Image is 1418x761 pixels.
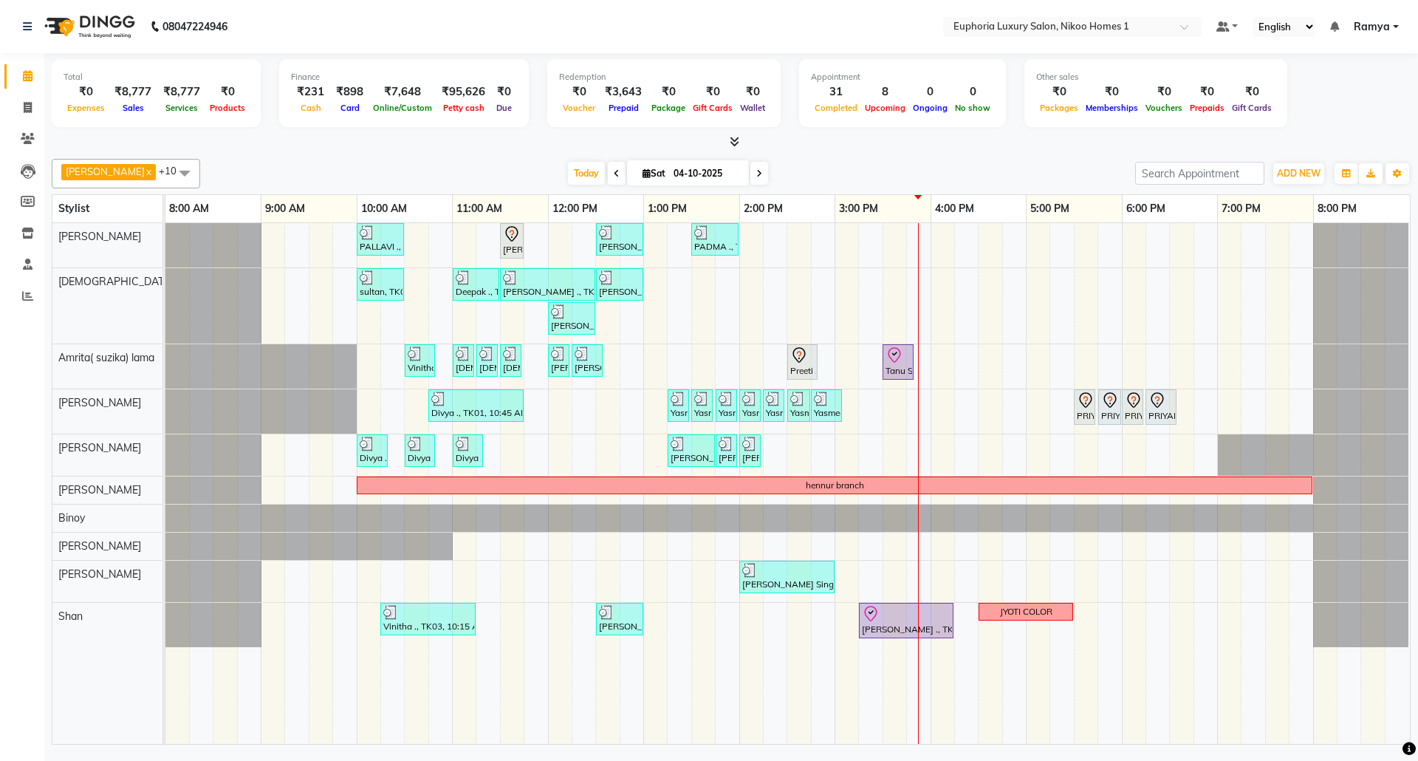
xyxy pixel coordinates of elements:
a: 10:00 AM [357,198,411,219]
span: Gift Cards [1228,103,1275,113]
span: Ramya [1354,19,1390,35]
span: [PERSON_NAME] [58,396,141,409]
span: Cash [297,103,325,113]
div: Total [64,71,249,83]
div: Yasmeen ., TK15, 02:45 PM-03:05 PM, EP-Under Arms Intimate [812,392,840,420]
div: [PERSON_NAME] ., TK12, 11:30 AM-12:30 PM, EL-HAIR CUT (Senior Stylist) with hairwash MEN,EP-[PERS... [501,270,594,298]
span: Petty cash [439,103,488,113]
div: ₹0 [559,83,599,100]
span: Amrita( suzika) lama [58,351,154,364]
span: Voucher [559,103,599,113]
div: [PERSON_NAME] Sing, TK14, 02:00 PM-02:05 PM, EL-Upperlip Threading [741,437,759,465]
span: Vouchers [1142,103,1186,113]
div: ₹0 [648,83,689,100]
span: Binoy [58,511,85,525]
div: [PERSON_NAME] ., TK11, 12:15 PM-12:35 PM, EL-Forehead Threading [573,347,601,375]
span: Shan [58,610,83,623]
div: Vinitha ., TK03, 10:15 AM-11:15 AM, EP-Artistic Cut - Senior Stylist [382,605,474,633]
div: Divya ., TK01, 10:30 AM-10:50 AM, EP-Full Arms Cream Wax [406,437,434,465]
div: Yasmeen ., TK15, 01:45 PM-01:55 PM, EP-Change of Nail Paint Lacquer [717,392,736,420]
span: Package [648,103,689,113]
div: Yasmeen ., TK15, 01:30 PM-01:35 PM, EL-Chin / Neck Threading [693,392,711,420]
div: ₹898 [330,83,369,100]
div: [PERSON_NAME] Sing, TK14, 02:00 PM-03:00 PM, EP-Color My Root CT [741,563,833,591]
div: Yasmeen ., TK15, 02:00 PM-02:05 PM, EL-Eyebrows Threading [741,392,759,420]
div: PALLAVI ., TK07, 10:00 AM-10:30 AM, EL-Kid Cut (Below 8 Yrs) BOY [358,225,403,253]
div: [PERSON_NAME] Sing, TK14, 01:15 PM-01:45 PM, EP-Foot Massage (30 Mins) [669,437,713,465]
span: Packages [1036,103,1082,113]
span: Sat [639,168,669,179]
a: 9:00 AM [261,198,309,219]
a: 3:00 PM [835,198,882,219]
span: [PERSON_NAME] [58,483,141,496]
div: 8 [861,83,909,100]
div: PRIYANKA ., TK18, 05:45 PM-06:00 PM, EP-Upperlip Intimate [1100,392,1120,423]
span: Prepaid [605,103,643,113]
div: ₹8,777 [157,83,206,100]
div: ₹0 [1036,83,1082,100]
div: ₹95,626 [436,83,491,100]
a: 11:00 AM [453,198,506,219]
span: [PERSON_NAME] [58,539,141,553]
a: 2:00 PM [740,198,787,219]
span: Memberships [1082,103,1142,113]
span: ADD NEW [1277,168,1321,179]
span: [PERSON_NAME] [66,165,145,177]
div: [DEMOGRAPHIC_DATA] ., TK06, 11:30 AM-11:35 AM, EL-Upperlip Threading [501,347,520,375]
span: Completed [811,103,861,113]
div: 0 [951,83,994,100]
div: Yasmeen ., TK15, 02:15 PM-02:25 PM, EP-Change of Nail Paint Lacquer [764,392,783,420]
div: ₹0 [491,83,517,100]
div: Yasmeen ., TK15, 01:15 PM-01:20 PM, EL-Upperlip Threading [669,392,688,420]
div: Other sales [1036,71,1275,83]
span: Card [337,103,363,113]
div: ₹8,777 [109,83,157,100]
span: [PERSON_NAME] [58,567,141,581]
div: ₹0 [64,83,109,100]
span: [DEMOGRAPHIC_DATA] [58,275,174,288]
div: [PERSON_NAME] ., TK10, 12:30 PM-01:00 PM, EL-Kid Cut (Below 8 Yrs) BOY [597,225,642,253]
div: JYOTI COLOR [1000,605,1052,618]
div: [PERSON_NAME] ., TK11, 12:00 PM-12:30 PM, EL-HAIR CUT (Senior Stylist) with hairwash MEN [549,304,594,332]
div: 31 [811,83,861,100]
a: 12:00 PM [549,198,601,219]
div: [PERSON_NAME] ., TK11, 12:00 PM-12:05 PM, EL-Eyebrows Threading [549,347,568,375]
span: Stylist [58,202,89,215]
div: 0 [909,83,951,100]
div: ₹7,648 [369,83,436,100]
span: Sales [119,103,148,113]
div: ₹3,643 [599,83,648,100]
div: ₹0 [1082,83,1142,100]
span: Prepaids [1186,103,1228,113]
div: Redemption [559,71,769,83]
div: ₹0 [736,83,769,100]
div: ₹0 [206,83,249,100]
div: sultan, TK08, 10:00 AM-10:30 AM, EL-Kid Cut (Below 8 Yrs) BOY [358,270,403,298]
div: Vinitha ., TK03, 10:30 AM-10:50 AM, EL-Upperlip Threading [406,347,434,375]
input: 2025-10-04 [669,163,743,185]
div: hennur branch [806,479,864,492]
a: 8:00 AM [165,198,213,219]
span: Ongoing [909,103,951,113]
div: Divya ., TK01, 11:00 AM-11:20 AM, EP-Full Legs Cream Wax [454,437,482,465]
div: ₹0 [1228,83,1275,100]
div: Divya ., TK01, 10:00 AM-10:20 AM, EP-Under Arms Intimate [358,437,386,465]
div: Yasmeen ., TK15, 02:30 PM-02:45 PM, EP-Nail Cut, File & Paint (Hands/Feet) Lacquer [789,392,809,420]
div: Appointment [811,71,994,83]
div: Preeti ., TK04, 02:30 PM-02:50 PM, EL-Eyebrows Threading [789,347,816,378]
span: [PERSON_NAME] [58,441,141,454]
span: No show [951,103,994,113]
span: Services [162,103,202,113]
a: 1:00 PM [644,198,691,219]
a: 7:00 PM [1218,198,1264,219]
span: Upcoming [861,103,909,113]
div: ₹0 [689,83,736,100]
a: x [145,165,151,177]
span: Expenses [64,103,109,113]
span: Wallet [736,103,769,113]
div: ₹0 [1142,83,1186,100]
div: [PERSON_NAME] ., TK17, 03:15 PM-04:15 PM, EP-Artistic Cut - Creative Stylist [860,605,952,636]
div: [PERSON_NAME] ., TK02, 11:30 AM-11:45 AM, EP-[PERSON_NAME] Trim/Design MEN [501,225,522,256]
a: 6:00 PM [1123,198,1169,219]
a: 4:00 PM [931,198,978,219]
